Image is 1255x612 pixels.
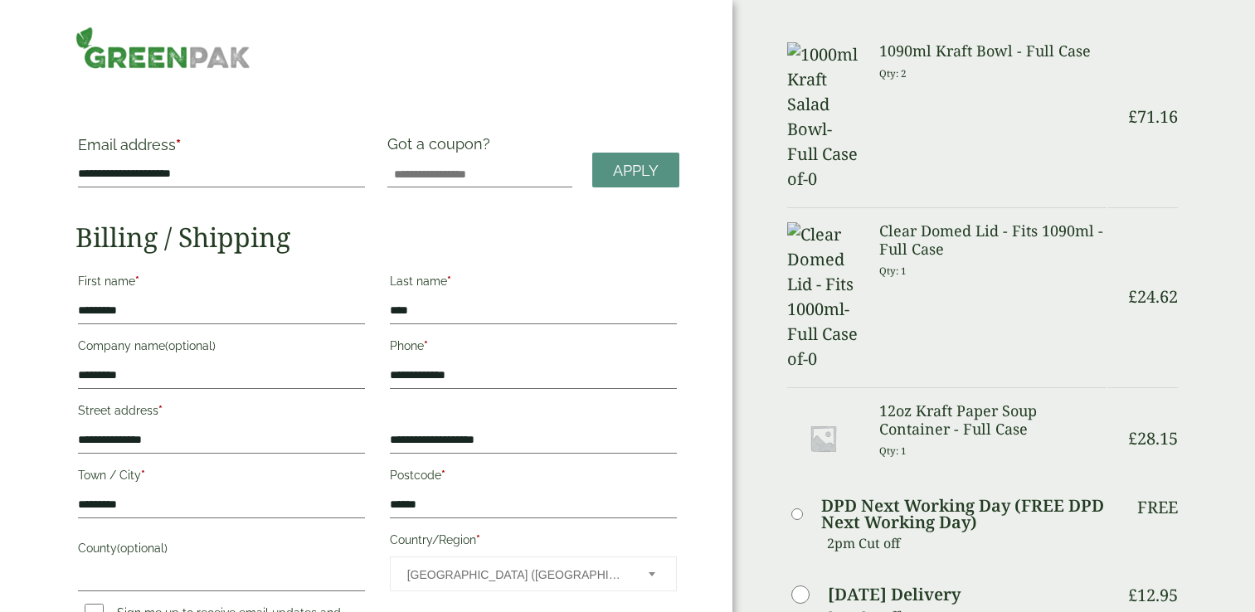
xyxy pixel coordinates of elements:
[879,265,907,277] small: Qty: 1
[75,221,679,253] h2: Billing / Shipping
[1128,427,1178,449] bdi: 28.15
[1128,105,1137,128] span: £
[158,404,163,417] abbr: required
[424,339,428,352] abbr: required
[390,334,677,362] label: Phone
[476,533,480,546] abbr: required
[592,153,679,188] a: Apply
[821,498,1107,531] label: DPD Next Working Day (FREE DPD Next Working Day)
[75,27,251,69] img: GreenPak Supplies
[390,270,677,298] label: Last name
[879,67,907,80] small: Qty: 2
[1128,427,1137,449] span: £
[165,339,216,352] span: (optional)
[387,135,497,161] label: Got a coupon?
[441,469,445,482] abbr: required
[828,586,961,603] label: [DATE] Delivery
[787,222,859,372] img: Clear Domed Lid - Fits 1000ml-Full Case of-0
[879,42,1107,61] h3: 1090ml Kraft Bowl - Full Case
[78,464,365,492] label: Town / City
[117,542,168,555] span: (optional)
[135,274,139,288] abbr: required
[1128,285,1178,308] bdi: 24.62
[407,557,626,592] span: United Kingdom (UK)
[447,274,451,288] abbr: required
[176,136,181,153] abbr: required
[78,334,365,362] label: Company name
[390,464,677,492] label: Postcode
[613,162,659,180] span: Apply
[78,270,365,298] label: First name
[78,537,365,565] label: County
[787,42,859,192] img: 1000ml Kraft Salad Bowl-Full Case of-0
[1128,584,1137,606] span: £
[879,444,907,457] small: Qty: 1
[1137,498,1178,517] p: Free
[390,556,677,591] span: Country/Region
[787,402,859,474] img: Placeholder
[141,469,145,482] abbr: required
[1128,105,1178,128] bdi: 71.16
[879,222,1107,258] h3: Clear Domed Lid - Fits 1090ml - Full Case
[1128,285,1137,308] span: £
[78,399,365,427] label: Street address
[1128,584,1178,606] bdi: 12.95
[827,531,1107,556] p: 2pm Cut off
[390,528,677,556] label: Country/Region
[78,138,365,161] label: Email address
[879,402,1107,438] h3: 12oz Kraft Paper Soup Container - Full Case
